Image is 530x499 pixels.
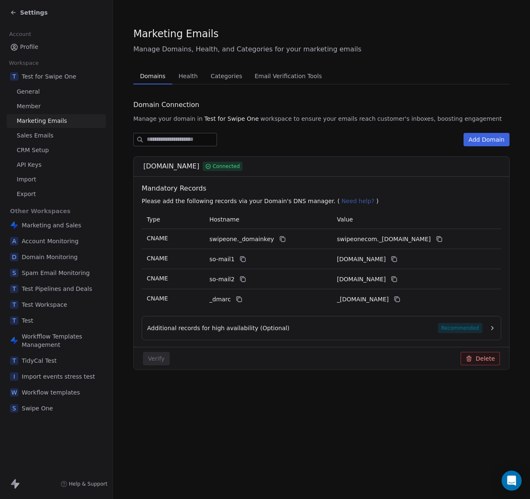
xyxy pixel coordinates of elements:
[7,158,106,172] a: API Keys
[10,269,18,277] span: S
[251,70,325,82] span: Email Verification Tools
[213,163,240,170] span: Connected
[22,388,80,397] span: Workflow templates
[133,44,510,54] span: Manage Domains, Health, and Categories for your marketing emails
[133,115,203,123] span: Manage your domain in
[464,133,510,146] button: Add Domain
[20,8,48,17] span: Settings
[10,237,18,245] span: A
[209,235,274,244] span: swipeone._domainkey
[147,215,199,224] p: Type
[337,295,389,304] span: _dmarc.swipeone.email
[143,352,170,365] button: Verify
[22,372,95,381] span: Import events stress test
[7,40,106,54] a: Profile
[341,198,375,204] span: Need help?
[7,204,74,218] span: Other Workspaces
[137,70,169,82] span: Domains
[147,235,168,242] span: CNAME
[22,356,56,365] span: TidyCal Test
[10,372,18,381] span: I
[209,275,234,284] span: so-mail2
[5,28,35,41] span: Account
[10,300,18,309] span: T
[142,197,505,205] p: Please add the following records via your Domain's DNS manager. ( )
[7,173,106,186] a: Import
[69,481,107,487] span: Help & Support
[147,255,168,262] span: CNAME
[133,100,199,110] span: Domain Connection
[461,352,500,365] button: Delete
[337,216,353,223] span: Value
[204,115,259,123] span: Test for Swipe One
[17,87,40,96] span: General
[10,336,18,345] img: Swipe%20One%20Logo%201-1.svg
[17,117,67,125] span: Marketing Emails
[175,70,201,82] span: Health
[260,115,376,123] span: workspace to ensure your emails reach
[7,129,106,143] a: Sales Emails
[10,253,18,261] span: D
[22,72,76,81] span: Test for Swipe One
[7,99,106,113] a: Member
[10,404,18,412] span: S
[147,295,168,302] span: CNAME
[17,175,36,184] span: Import
[17,190,36,199] span: Export
[147,323,496,333] button: Additional records for high availability (Optional)Recommended
[10,285,18,293] span: T
[22,285,92,293] span: Test Pipelines and Deals
[22,404,53,412] span: Swipe One
[142,183,505,193] span: Mandatory Records
[147,324,290,332] span: Additional records for high availability (Optional)
[17,102,41,111] span: Member
[22,300,67,309] span: Test Workspace
[7,143,106,157] a: CRM Setup
[209,295,231,304] span: _dmarc
[143,161,199,171] span: [DOMAIN_NAME]
[17,131,54,140] span: Sales Emails
[5,57,42,69] span: Workspace
[20,43,38,51] span: Profile
[7,85,106,99] a: General
[502,471,522,491] div: Open Intercom Messenger
[22,221,81,229] span: Marketing and Sales
[377,115,502,123] span: customer's inboxes, boosting engagement
[10,388,18,397] span: W
[10,356,18,365] span: T
[10,8,48,17] a: Settings
[7,114,106,128] a: Marketing Emails
[10,221,18,229] img: Swipe%20One%20Logo%201-1.svg
[22,332,102,349] span: Workfflow Templates Management
[17,146,49,155] span: CRM Setup
[133,28,219,40] span: Marketing Emails
[147,275,168,282] span: CNAME
[61,481,107,487] a: Help & Support
[337,255,386,264] span: swipeonecom1.swipeone.email
[337,275,386,284] span: swipeonecom2.swipeone.email
[7,187,106,201] a: Export
[22,253,78,261] span: Domain Monitoring
[207,70,245,82] span: Categories
[209,255,234,264] span: so-mail1
[17,160,41,169] span: API Keys
[10,316,18,325] span: T
[10,72,18,81] span: T
[22,269,90,277] span: Spam Email Monitoring
[22,237,79,245] span: Account Monitoring
[209,216,240,223] span: Hostname
[337,235,431,244] span: swipeonecom._domainkey.swipeone.email
[438,323,482,333] span: Recommended
[22,316,33,325] span: Test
